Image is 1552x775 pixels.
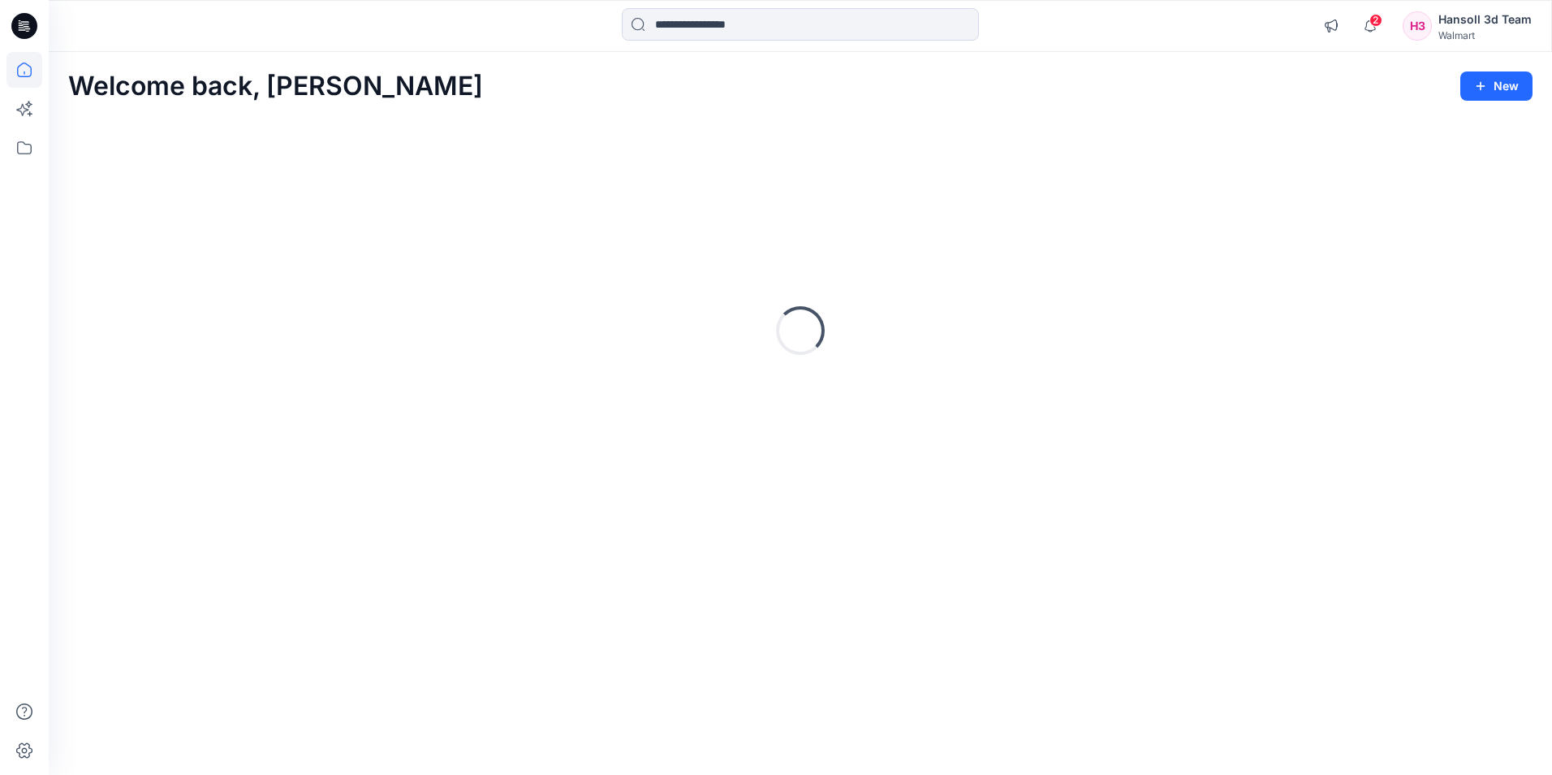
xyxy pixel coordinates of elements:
[1438,29,1532,41] div: Walmart
[68,71,483,102] h2: Welcome back, [PERSON_NAME]
[1438,10,1532,29] div: Hansoll 3d Team
[1460,71,1533,101] button: New
[1369,14,1382,27] span: 2
[1403,11,1432,41] div: H3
